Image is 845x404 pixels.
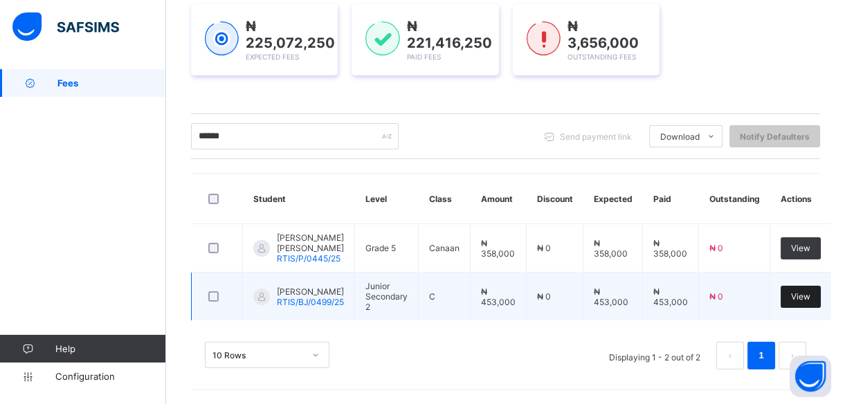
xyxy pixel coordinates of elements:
[355,174,419,224] th: Level
[594,286,628,307] span: ₦ 453,000
[709,291,723,302] span: ₦ 0
[779,342,806,369] button: next page
[277,232,344,253] span: [PERSON_NAME] [PERSON_NAME]
[365,243,396,253] span: Grade 5
[365,21,399,56] img: paid-1.3eb1404cbcb1d3b736510a26bbfa3ccb.svg
[599,342,711,369] li: Displaying 1 - 2 out of 2
[205,21,239,56] img: expected-1.03dd87d44185fb6c27cc9b2570c10499.svg
[653,238,687,259] span: ₦ 358,000
[277,286,344,297] span: [PERSON_NAME]
[277,297,344,307] span: RTIS/BJ/0499/25
[537,291,551,302] span: ₦ 0
[754,347,767,365] a: 1
[716,342,744,369] button: prev page
[747,342,775,369] li: 1
[537,243,551,253] span: ₦ 0
[246,18,335,51] span: ₦ 225,072,250
[594,238,628,259] span: ₦ 358,000
[527,174,583,224] th: Discount
[212,350,304,360] div: 10 Rows
[481,286,516,307] span: ₦ 453,000
[791,243,810,253] span: View
[243,174,355,224] th: Student
[57,77,166,89] span: Fees
[660,131,700,142] span: Download
[277,253,340,264] span: RTIS/P/0445/25
[791,291,810,302] span: View
[407,53,441,61] span: Paid Fees
[653,286,688,307] span: ₦ 453,000
[779,342,806,369] li: 下一页
[567,18,639,51] span: ₦ 3,656,000
[790,356,831,397] button: Open asap
[643,174,699,224] th: Paid
[365,281,408,312] span: Junior Secondary 2
[12,12,119,42] img: safsims
[429,291,435,302] span: C
[699,174,770,224] th: Outstanding
[471,174,527,224] th: Amount
[560,131,632,142] span: Send payment link
[709,243,723,253] span: ₦ 0
[246,53,299,61] span: Expected Fees
[716,342,744,369] li: 上一页
[527,21,561,56] img: outstanding-1.146d663e52f09953f639664a84e30106.svg
[55,371,165,382] span: Configuration
[567,53,636,61] span: Outstanding Fees
[481,238,515,259] span: ₦ 358,000
[429,243,460,253] span: Canaan
[55,343,165,354] span: Help
[407,18,492,51] span: ₦ 221,416,250
[740,131,810,142] span: Notify Defaulters
[583,174,643,224] th: Expected
[770,174,832,224] th: Actions
[419,174,471,224] th: Class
